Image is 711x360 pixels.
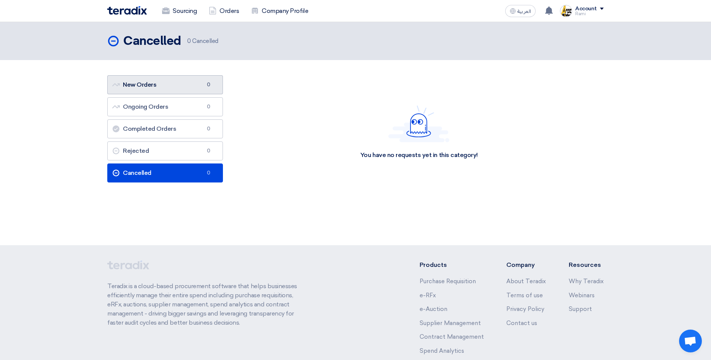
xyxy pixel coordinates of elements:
[420,278,476,285] a: Purchase Requisition
[107,6,147,15] img: Teradix logo
[107,282,306,327] p: Teradix is a cloud-based procurement software that helps businesses efficiently manage their enti...
[388,105,449,142] img: Hello
[107,97,223,116] a: Ongoing Orders0
[420,347,464,354] a: Spend Analytics
[569,260,604,270] li: Resources
[506,320,537,327] a: Contact us
[204,125,213,133] span: 0
[575,12,604,16] div: Rami
[123,34,181,49] h2: Cancelled
[204,81,213,89] span: 0
[187,38,191,44] span: 0
[187,37,218,46] span: Cancelled
[506,278,546,285] a: About Teradix
[107,119,223,138] a: Completed Orders0
[420,320,481,327] a: Supplier Management
[107,163,223,182] a: Cancelled0
[204,103,213,111] span: 0
[420,260,484,270] li: Products
[420,333,484,340] a: Contract Management
[245,3,314,19] a: Company Profile
[360,151,478,159] div: You have no requests yet in this category!
[569,306,592,312] a: Support
[679,330,702,352] div: Open chat
[107,75,223,94] a: New Orders0
[560,5,572,17] img: ACES_logo_1757576794782.jpg
[506,292,543,299] a: Terms of use
[569,292,595,299] a: Webinars
[575,6,597,12] div: Account
[203,3,245,19] a: Orders
[204,169,213,177] span: 0
[204,147,213,155] span: 0
[506,260,546,270] li: Company
[420,306,447,312] a: e-Auction
[505,5,536,17] button: العربية
[506,306,544,312] a: Privacy Policy
[569,278,604,285] a: Why Teradix
[517,9,531,14] span: العربية
[107,141,223,160] a: Rejected0
[156,3,203,19] a: Sourcing
[420,292,436,299] a: e-RFx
